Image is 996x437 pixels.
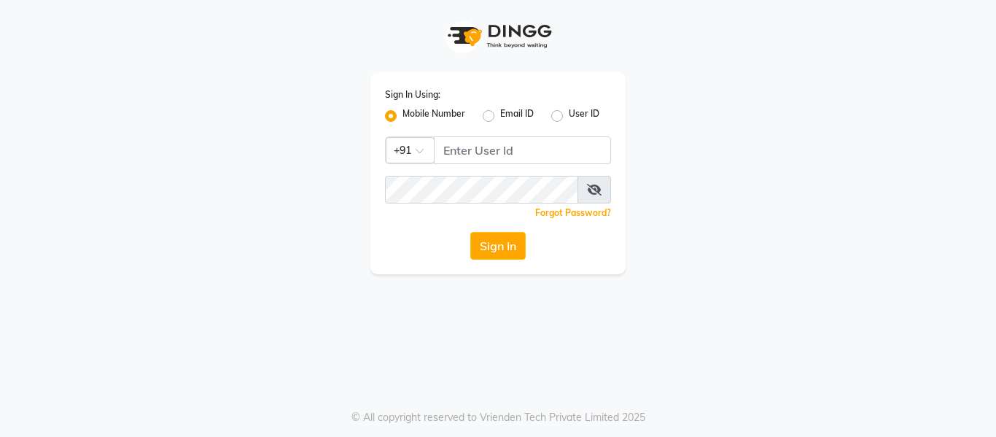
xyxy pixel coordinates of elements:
[569,107,599,125] label: User ID
[385,176,578,204] input: Username
[434,136,611,164] input: Username
[440,15,556,58] img: logo1.svg
[535,207,611,218] a: Forgot Password?
[500,107,534,125] label: Email ID
[402,107,465,125] label: Mobile Number
[470,232,526,260] button: Sign In
[385,88,440,101] label: Sign In Using:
